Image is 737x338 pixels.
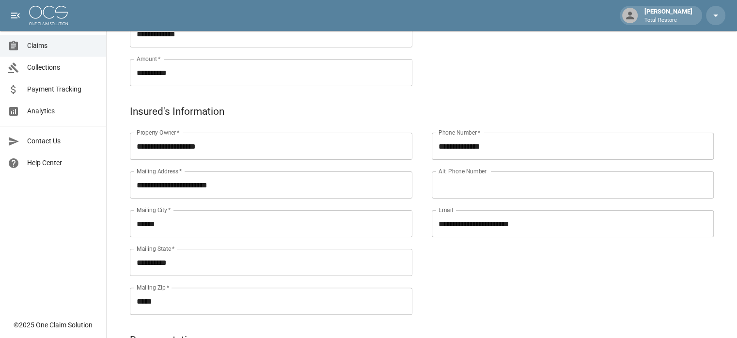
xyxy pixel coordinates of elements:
[644,16,692,25] p: Total Restore
[137,206,171,214] label: Mailing City
[29,6,68,25] img: ocs-logo-white-transparent.png
[27,158,98,168] span: Help Center
[439,128,480,137] label: Phone Number
[27,62,98,73] span: Collections
[14,320,93,330] div: © 2025 One Claim Solution
[137,55,161,63] label: Amount
[6,6,25,25] button: open drawer
[27,106,98,116] span: Analytics
[27,84,98,94] span: Payment Tracking
[137,167,182,175] label: Mailing Address
[137,283,170,292] label: Mailing Zip
[439,167,486,175] label: Alt. Phone Number
[27,41,98,51] span: Claims
[27,136,98,146] span: Contact Us
[137,245,174,253] label: Mailing State
[641,7,696,24] div: [PERSON_NAME]
[439,206,453,214] label: Email
[137,128,180,137] label: Property Owner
